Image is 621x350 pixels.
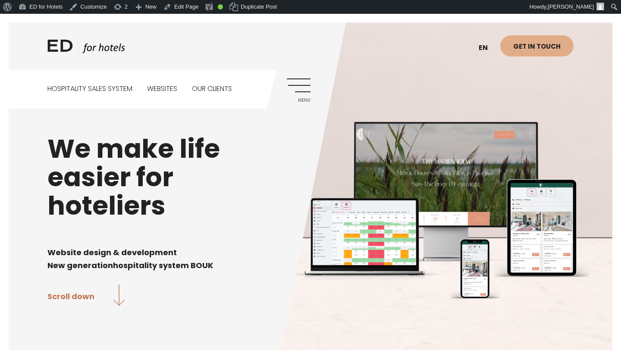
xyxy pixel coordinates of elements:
[47,233,574,272] div: Page 1
[287,98,310,103] span: Menu
[113,260,213,271] span: hospitality system BOUK
[47,284,125,307] a: Scroll down
[218,4,223,9] div: Good
[47,247,177,271] span: Website design & development New generation
[147,70,177,108] a: Websites
[548,3,594,10] span: [PERSON_NAME]
[192,70,232,108] a: Our clients
[47,134,574,220] h1: We make life easier for hoteliers
[287,78,310,102] a: Menu
[47,70,132,108] a: Hospitality sales system
[500,35,574,56] a: Get in touch
[47,37,125,59] a: ED HOTELS
[474,37,500,59] a: en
